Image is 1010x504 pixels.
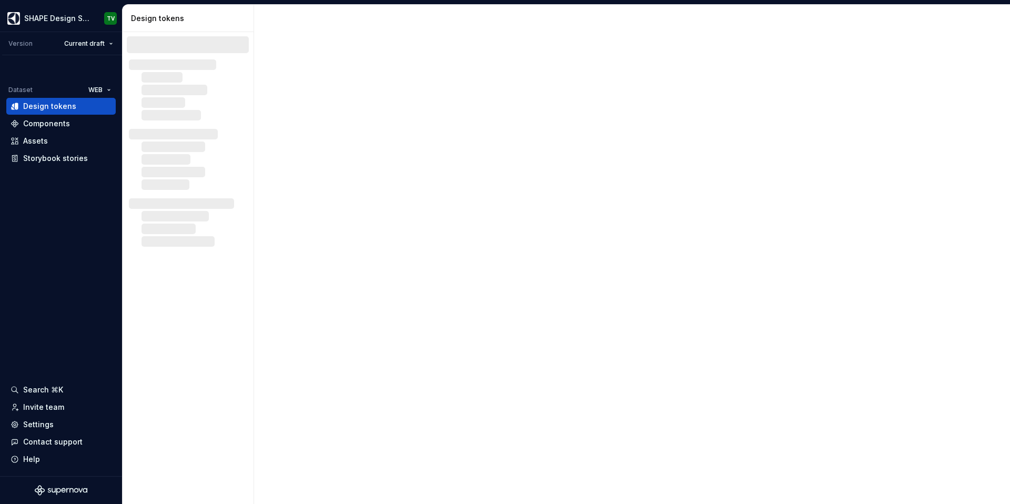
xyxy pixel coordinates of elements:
[6,434,116,450] button: Contact support
[6,115,116,132] a: Components
[8,86,33,94] div: Dataset
[84,83,116,97] button: WEB
[6,133,116,149] a: Assets
[6,416,116,433] a: Settings
[7,12,20,25] img: 1131f18f-9b94-42a4-847a-eabb54481545.png
[8,39,33,48] div: Version
[2,7,120,29] button: SHAPE Design SystemTV
[64,39,105,48] span: Current draft
[23,118,70,129] div: Components
[23,454,40,465] div: Help
[23,153,88,164] div: Storybook stories
[23,402,64,412] div: Invite team
[23,136,48,146] div: Assets
[23,385,63,395] div: Search ⌘K
[24,13,92,24] div: SHAPE Design System
[23,101,76,112] div: Design tokens
[35,485,87,496] svg: Supernova Logo
[6,399,116,416] a: Invite team
[23,437,83,447] div: Contact support
[6,381,116,398] button: Search ⌘K
[6,98,116,115] a: Design tokens
[6,451,116,468] button: Help
[107,14,115,23] div: TV
[23,419,54,430] div: Settings
[59,36,118,51] button: Current draft
[131,13,249,24] div: Design tokens
[6,150,116,167] a: Storybook stories
[88,86,103,94] span: WEB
